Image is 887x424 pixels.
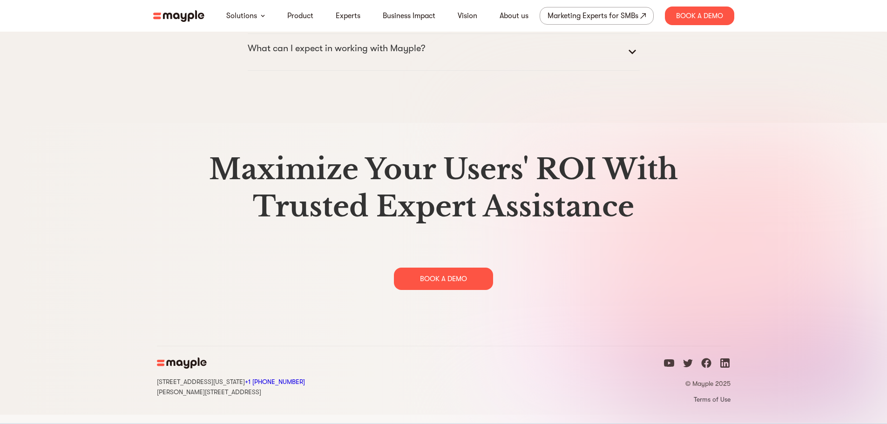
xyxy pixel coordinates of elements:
[245,378,305,385] a: Call Mayple
[383,10,435,21] a: Business Impact
[157,376,305,397] div: [STREET_ADDRESS][US_STATE] [PERSON_NAME][STREET_ADDRESS]
[664,357,675,372] a: youtube icon
[458,10,477,21] a: Vision
[153,10,204,22] img: mayple-logo
[701,357,712,372] a: facebook icon
[248,41,640,63] summary: What can I expect in working with Mayple?
[491,123,887,415] img: gradient
[682,357,693,372] a: twitter icon
[664,379,731,388] p: © Mayple 2025
[336,10,360,21] a: Experts
[665,7,734,25] div: Book A Demo
[157,357,207,369] img: mayple-logo
[394,268,493,290] div: BOOK A DEMO
[157,151,731,225] h2: Maximize Your Users' ROI With Trusted Expert Assistance
[540,7,654,25] a: Marketing Experts for SMBs
[287,10,313,21] a: Product
[664,395,731,404] a: Terms of Use
[261,14,265,17] img: arrow-down
[500,10,528,21] a: About us
[226,10,257,21] a: Solutions
[248,41,425,56] p: What can I expect in working with Mayple?
[548,9,638,22] div: Marketing Experts for SMBs
[719,357,731,372] a: linkedin icon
